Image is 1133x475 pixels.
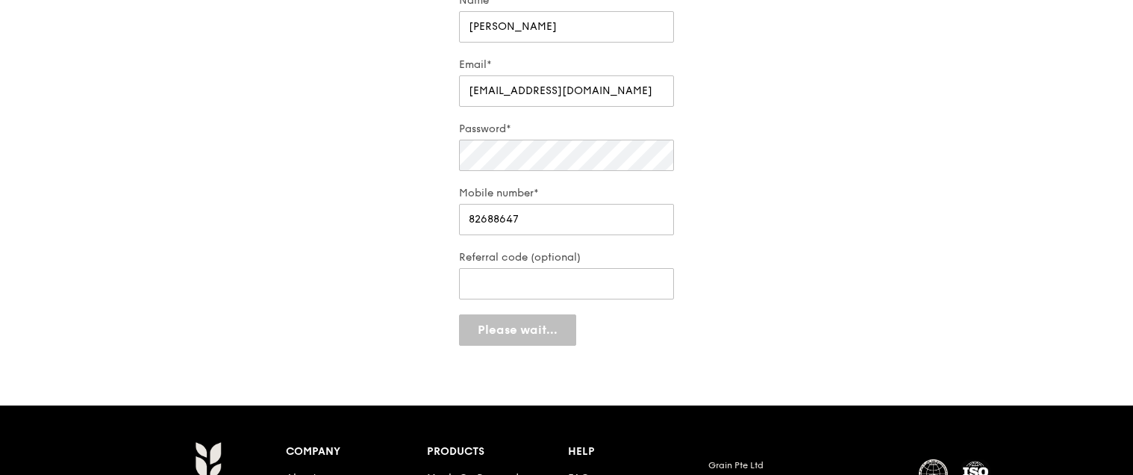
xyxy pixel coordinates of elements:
label: Mobile number* [459,186,674,201]
label: Email* [459,58,674,72]
label: Referral code (optional) [459,250,674,265]
div: Grain Pte Ltd [708,459,901,471]
div: Company [286,441,427,462]
div: Products [427,441,568,462]
div: Help [568,441,709,462]
label: Password* [459,122,674,137]
button: Please wait... [459,314,576,346]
